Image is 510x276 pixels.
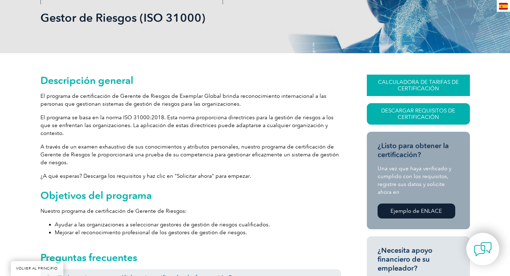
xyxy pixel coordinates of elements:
font: CALCULADORA DE TARIFAS DE CERTIFICACIÓN [378,79,459,92]
a: Descargar requisitos de certificación [367,103,470,125]
font: Nuestro programa de certificación de Gerente de Riesgos: [40,208,187,214]
font: Ayudar a las organizaciones a seleccionar gestores de gestión de riesgos cualificados. [55,221,270,228]
font: ¿Necesita apoyo financiero de su empleador? [378,246,432,272]
font: A través de un examen exhaustivo de sus conocimientos y atributos personales, nuestro programa de... [40,144,339,166]
font: El programa se basa en la norma ISO 31000:2018. Esta norma proporciona directrices para la gestió... [40,114,334,136]
a: Ejemplo de ENLACE [378,204,455,219]
img: contact-chat.png [474,240,492,258]
font: Mejorar el reconocimiento profesional de los gestores de gestión de riesgos. [55,229,247,236]
font: ¿Listo para obtener la certificación? [378,141,449,159]
a: CALCULADORA DE TARIFAS DE CERTIFICACIÓN [367,75,470,96]
font: Gestor de Riesgos (ISO 31000) [40,11,205,25]
font: Ejemplo de ENLACE [390,208,442,214]
font: Descripción general [40,74,133,86]
img: en [499,3,508,10]
font: VOLVER AL PRINCIPIO [16,266,58,271]
font: Preguntas frecuentes [40,251,137,264]
font: Una vez que haya verificado y cumplido con los requisitos, registre sus datos y solicite ahora en [378,165,451,195]
font: El programa de certificación de Gerente de Riesgos de Exemplar Global brinda reconocimiento inter... [40,93,326,107]
font: Descargar requisitos de certificación [381,107,455,120]
a: VOLVER AL PRINCIPIO [11,261,63,276]
font: ¿A qué esperas? Descarga los requisitos y haz clic en "Solicitar ahora" para empezar. [40,173,251,179]
font: Objetivos del programa [40,189,152,201]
